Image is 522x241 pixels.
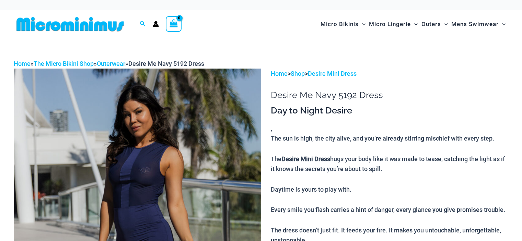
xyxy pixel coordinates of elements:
[451,15,499,33] span: Mens Swimwear
[420,14,450,35] a: OutersMenu ToggleMenu Toggle
[14,60,31,67] a: Home
[128,60,204,67] span: Desire Me Navy 5192 Dress
[318,13,508,36] nav: Site Navigation
[166,16,182,32] a: View Shopping Cart, empty
[367,14,419,35] a: Micro LingerieMenu ToggleMenu Toggle
[319,14,367,35] a: Micro BikinisMenu ToggleMenu Toggle
[421,15,441,33] span: Outers
[271,69,508,79] p: > >
[97,60,125,67] a: Outerwear
[153,21,159,27] a: Account icon link
[411,15,418,33] span: Menu Toggle
[271,90,508,100] h1: Desire Me Navy 5192 Dress
[271,70,288,77] a: Home
[14,16,127,32] img: MM SHOP LOGO FLAT
[359,15,366,33] span: Menu Toggle
[140,20,146,28] a: Search icon link
[14,60,204,67] span: » » »
[441,15,448,33] span: Menu Toggle
[291,70,305,77] a: Shop
[499,15,506,33] span: Menu Toggle
[450,14,507,35] a: Mens SwimwearMenu ToggleMenu Toggle
[369,15,411,33] span: Micro Lingerie
[281,155,330,162] b: Desire Mini Dress
[34,60,94,67] a: The Micro Bikini Shop
[321,15,359,33] span: Micro Bikinis
[271,105,508,117] h3: Day to Night Desire
[308,70,357,77] a: Desire Mini Dress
